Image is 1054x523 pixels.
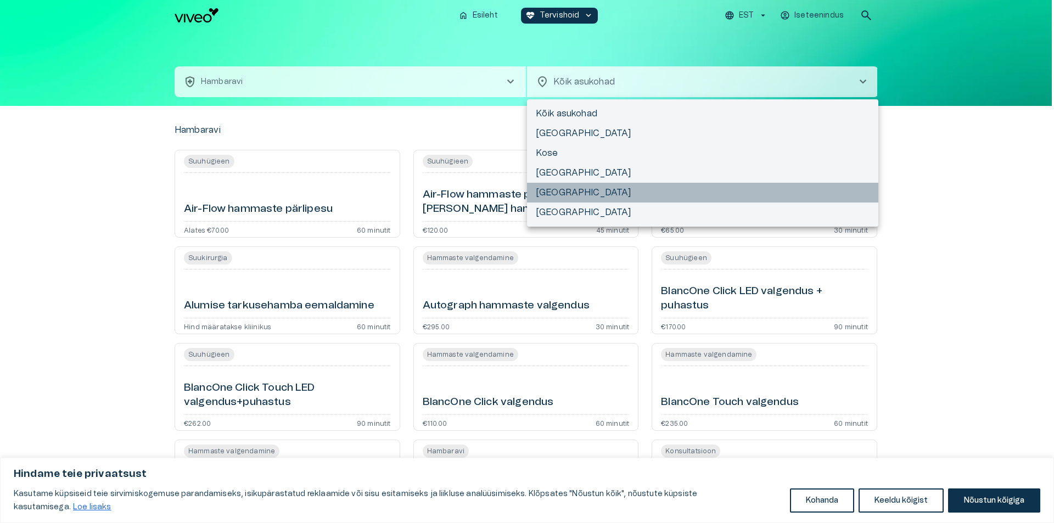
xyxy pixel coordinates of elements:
li: [GEOGRAPHIC_DATA] [527,163,878,183]
li: [GEOGRAPHIC_DATA] [527,183,878,203]
button: Keeldu kõigist [859,488,944,513]
a: Loe lisaks [72,503,112,511]
li: [GEOGRAPHIC_DATA] [527,203,878,222]
p: Kasutame küpsiseid teie sirvimiskogemuse parandamiseks, isikupärastatud reklaamide või sisu esita... [14,487,782,514]
button: Nõustun kõigiga [948,488,1040,513]
p: Hindame teie privaatsust [14,468,1040,481]
li: [GEOGRAPHIC_DATA] [527,123,878,143]
li: Kose [527,143,878,163]
span: Help [56,9,72,18]
li: Kõik asukohad [527,104,878,123]
button: Kohanda [790,488,854,513]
